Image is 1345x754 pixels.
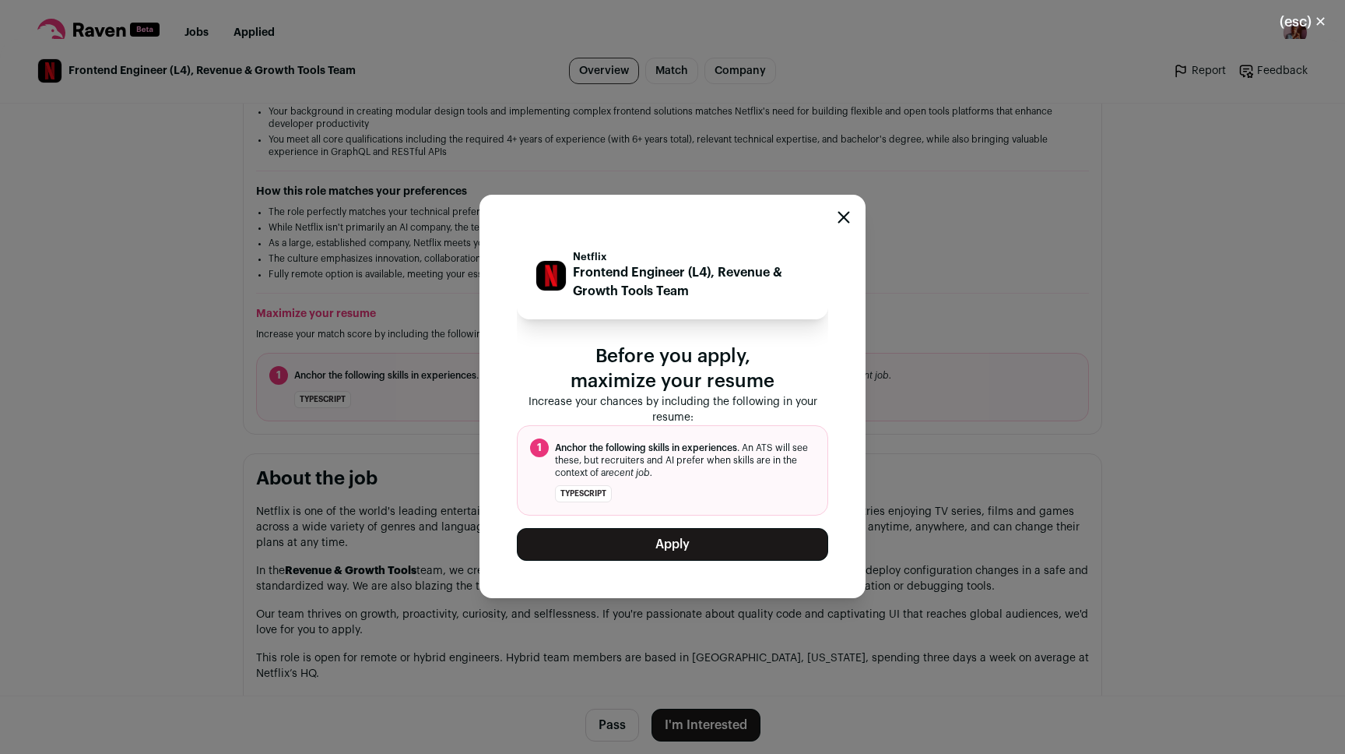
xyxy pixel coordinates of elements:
[536,261,566,291] img: eb23c1dfc8dac86b495738472fc6fbfac73343433b5f01efeecd7ed332374756.jpg
[530,439,549,457] span: 1
[573,263,809,301] p: Frontend Engineer (L4), Revenue & Growth Tools Team
[573,251,809,263] p: Netflix
[555,443,737,453] span: Anchor the following skills in experiences
[517,344,828,394] p: Before you apply, maximize your resume
[555,485,612,502] li: TypeScript
[555,442,815,479] span: . An ATS will see these, but recruiters and AI prefer when skills are in the context of a
[1261,5,1345,39] button: Close modal
[517,394,828,425] p: Increase your chances by including the following in your resume:
[517,528,828,561] button: Apply
[606,468,652,477] i: recent job.
[838,211,850,224] button: Close modal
